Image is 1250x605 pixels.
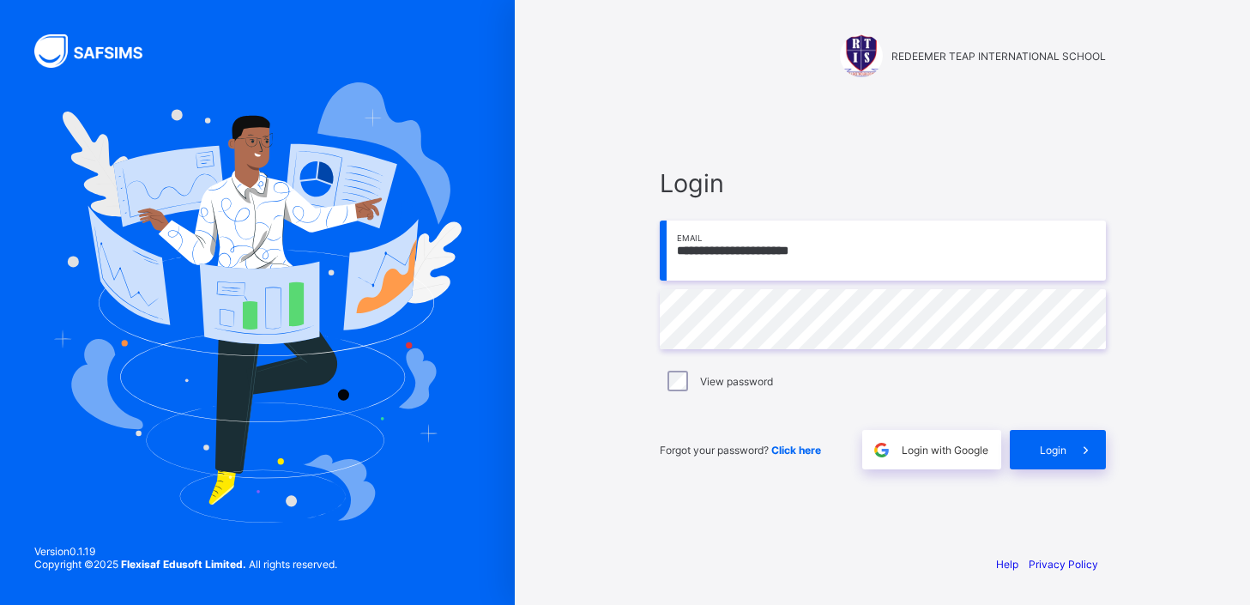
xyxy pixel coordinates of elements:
[660,168,1106,198] span: Login
[1029,558,1098,571] a: Privacy Policy
[660,444,821,457] span: Forgot your password?
[891,50,1106,63] span: REDEEMER TEAP INTERNATIONAL SCHOOL
[996,558,1018,571] a: Help
[1040,444,1066,457] span: Login
[121,558,246,571] strong: Flexisaf Edusoft Limited.
[700,375,773,388] label: View password
[53,82,462,522] img: Hero Image
[771,444,821,457] a: Click here
[34,545,337,558] span: Version 0.1.19
[872,440,891,460] img: google.396cfc9801f0270233282035f929180a.svg
[34,558,337,571] span: Copyright © 2025 All rights reserved.
[902,444,988,457] span: Login with Google
[34,34,163,68] img: SAFSIMS Logo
